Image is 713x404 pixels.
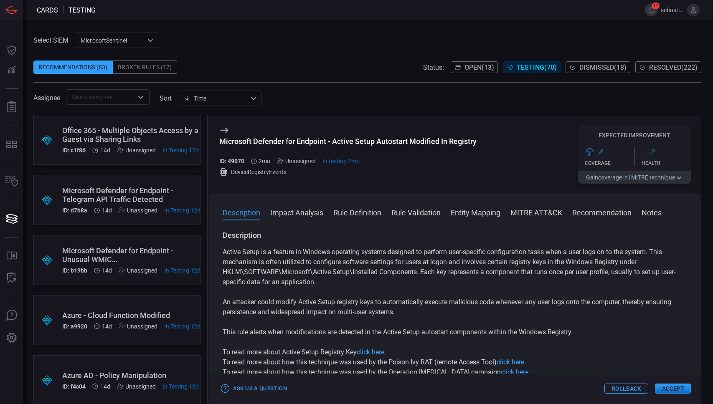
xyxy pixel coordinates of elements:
button: Rule Catalog [2,246,22,266]
a: click here. [501,368,530,376]
button: Ask Us A Question [2,306,22,326]
div: Coverage [585,160,634,166]
div: Office 365 - Multiple Objects Access by a Guest via Sharing Links [62,126,199,144]
span: Sep 01, 2025 6:13 AM [100,383,110,390]
h5: ID: d7b8a [62,207,87,214]
a: click here. [357,348,386,356]
div: Health [642,160,691,166]
div: Recommendations (83) [33,61,113,74]
h5: ID: a9920 [62,323,87,330]
label: sort [160,94,172,102]
button: Notes [642,207,662,217]
button: Accept [655,384,691,394]
button: MITRE ATT&CK [510,207,562,217]
p: An attacker could modify Active Setup registry keys to automatically execute malicious code whene... [223,297,688,317]
a: click here. [497,358,526,366]
button: Rule Definition [333,207,381,217]
span: Sep 01, 2025 9:02 AM [162,383,199,390]
p: To read more about how this technique was used by the Poison Ivy RAT (remote Access Tool) [223,357,688,367]
span: Sep 01, 2025 6:13 AM [100,147,110,154]
input: Select assignee [69,92,133,102]
button: Rule Validation [391,207,441,217]
div: Time [184,94,248,103]
span: Sep 02, 2025 9:03 AM [164,207,200,214]
span: Sep 01, 2025 6:13 AM [102,323,112,330]
button: Testing(70) [503,61,561,73]
button: Gaincoverage in1MITRE technique [578,171,691,184]
div: Unassigned [119,323,157,330]
div: Unassigned [117,383,156,390]
div: Unassigned [117,147,156,154]
button: Open [135,91,147,103]
button: ALERT ANALYSIS [2,268,22,288]
button: Dismissed(18) [566,61,630,73]
p: Active Setup is a feature in Windows operating systems designed to perform user-specific configur... [223,247,688,287]
button: Description [223,207,260,217]
span: Jul 29, 2025 9:00 AM [322,158,360,164]
span: sebastien.bossous [661,7,684,13]
span: 1 [628,174,631,181]
div: DeviceRegistryEvents [219,168,477,176]
span: Sep 02, 2025 9:03 AM [164,267,200,274]
h5: ID: c1f86 [62,147,86,154]
button: Cards [2,209,22,229]
button: Dashboard [2,40,22,60]
div: Unassigned [119,207,157,214]
button: Preferences [2,328,22,348]
span: Sep 02, 2025 9:03 AM [162,147,199,154]
span: Status: [423,63,444,71]
h3: Description [223,230,688,240]
h5: Expected Improvement [578,132,691,139]
h5: ID: f4c04 [62,383,86,390]
span: testing [69,6,96,14]
button: MITRE - Detection Posture [2,134,22,154]
button: Entity Mapping [451,207,500,217]
span: Resolved ( 222 ) [649,63,698,71]
p: To read more about how this technique was used by the Operation [MEDICAL_DATA] campaign [223,367,688,377]
span: 11 [652,3,660,9]
div: Azure - Cloud Function Modified [62,311,200,320]
button: Impact Analysis [270,207,323,217]
div: Unassigned [119,267,157,274]
button: Open(13) [451,61,498,73]
span: Sep 01, 2025 6:13 AM [102,207,112,214]
p: MicrosoftSentinel [81,36,145,45]
button: Ask Us a Question [219,382,289,395]
span: Open ( 13 ) [464,63,494,71]
div: Microsoft Defender for Endpoint - Telegram API Traffic Detected [62,186,200,204]
button: Rollback [604,384,648,394]
span: Dismissed ( 18 ) [579,63,627,71]
span: Cards [37,6,58,14]
div: Unassigned [277,158,316,164]
h5: ID: b19bb [62,267,87,274]
button: Detections [2,60,22,80]
div: Azure AD - Policy Manipulation [62,371,199,380]
p: This rule alerts when modifications are detected in the Active Setup autostart components within ... [223,327,688,337]
p: To read more about Active Setup Registry Key [223,347,688,357]
div: Broken Rules (17) [113,61,177,74]
div: Microsoft Defender for Endpoint - Unusual WMIC ActiveScriptEventConsumer Created [62,246,200,264]
span: Sep 01, 2025 6:13 AM [102,267,112,274]
span: Sep 02, 2025 9:03 AM [164,323,200,330]
button: Resolved(222) [635,61,701,73]
span: Assignee [33,94,60,102]
div: Microsoft Defender for Endpoint - Active Setup Autostart Modified In Registry [219,137,477,146]
h5: ID: 49070 [219,158,244,164]
span: Jul 27, 2025 3:12 AM [259,158,270,164]
button: Reports [2,97,22,117]
label: Select SIEM [33,36,69,44]
button: Recommendation [572,207,632,217]
span: Testing ( 70 ) [517,63,557,71]
button: Inventory [2,172,22,192]
button: 11 [645,4,657,16]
